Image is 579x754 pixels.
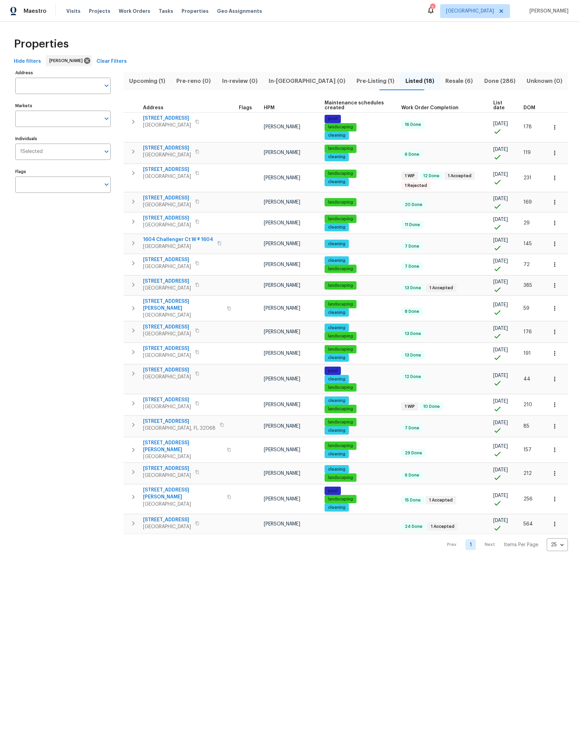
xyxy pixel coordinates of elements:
[325,355,348,361] span: cleaning
[143,285,191,292] span: [GEOGRAPHIC_DATA]
[523,377,530,382] span: 44
[430,4,435,11] div: 7
[143,152,191,158] span: [GEOGRAPHIC_DATA]
[493,238,508,243] span: [DATE]
[239,105,252,110] span: Flags
[264,497,300,502] span: [PERSON_NAME]
[493,493,508,498] span: [DATE]
[143,236,213,243] span: 1604 Challenger Ct W # 1604
[493,259,508,264] span: [DATE]
[523,471,532,476] span: 212
[143,331,191,337] span: [GEOGRAPHIC_DATA]
[325,376,348,382] span: cleaning
[523,329,532,334] span: 176
[15,137,111,141] label: Individuals
[523,402,532,407] span: 210
[102,114,111,123] button: Open
[547,536,568,554] div: 25
[264,200,300,205] span: [PERSON_NAME]
[325,419,356,425] span: landscaping
[523,125,532,129] span: 178
[102,180,111,189] button: Open
[325,301,356,307] span: landscaping
[493,399,508,404] span: [DATE]
[402,404,418,410] span: 1 WIP
[325,451,348,457] span: cleaning
[426,497,455,503] span: 1 Accepted
[325,346,356,352] span: landscaping
[325,505,348,511] span: cleaning
[402,173,418,179] span: 1 WIP
[402,472,422,478] span: 6 Done
[325,132,348,138] span: cleaning
[402,309,422,315] span: 8 Done
[11,55,44,68] button: Hide filters
[420,173,442,179] span: 12 Done
[325,406,356,412] span: landscaping
[493,280,508,284] span: [DATE]
[182,8,209,15] span: Properties
[420,404,443,410] span: 10 Done
[465,539,476,550] a: Goto page 1
[325,488,340,494] span: pool
[493,518,508,523] span: [DATE]
[427,285,456,291] span: 1 Accepted
[402,222,423,228] span: 11 Done
[402,352,424,358] span: 13 Done
[264,377,300,382] span: [PERSON_NAME]
[143,243,213,250] span: [GEOGRAPHIC_DATA]
[325,241,348,247] span: cleaning
[143,523,191,530] span: [GEOGRAPHIC_DATA]
[264,306,300,311] span: [PERSON_NAME]
[143,425,216,432] span: [GEOGRAPHIC_DATA], FL 32068
[404,76,436,86] span: Listed (18)
[504,541,538,548] p: Items Per Page
[325,179,348,185] span: cleaning
[264,402,300,407] span: [PERSON_NAME]
[89,8,110,15] span: Projects
[523,200,532,205] span: 169
[493,217,508,222] span: [DATE]
[325,224,348,230] span: cleaning
[493,373,508,378] span: [DATE]
[325,325,348,331] span: cleaning
[355,76,396,86] span: Pre-Listing (1)
[493,444,508,449] span: [DATE]
[143,173,191,180] span: [GEOGRAPHIC_DATA]
[325,466,348,472] span: cleaning
[15,104,111,108] label: Markets
[428,524,457,530] span: 1 Accepted
[264,447,300,452] span: [PERSON_NAME]
[264,175,300,180] span: [PERSON_NAME]
[446,8,494,15] span: [GEOGRAPHIC_DATA]
[493,101,512,110] span: List date
[15,71,111,75] label: Address
[143,145,191,152] span: [STREET_ADDRESS]
[14,57,41,66] span: Hide filters
[523,447,531,452] span: 157
[325,101,389,110] span: Maintenance schedules created
[217,8,262,15] span: Geo Assignments
[264,125,300,129] span: [PERSON_NAME]
[325,333,356,339] span: landscaping
[143,115,191,122] span: [STREET_ADDRESS]
[325,199,356,205] span: landscaping
[483,76,517,86] span: Done (286)
[493,172,508,177] span: [DATE]
[175,76,212,86] span: Pre-reno (0)
[143,256,191,263] span: [STREET_ADDRESS]
[143,403,191,410] span: [GEOGRAPHIC_DATA]
[402,122,424,128] span: 16 Done
[325,154,348,160] span: cleaning
[264,329,300,334] span: [PERSON_NAME]
[143,453,223,460] span: [GEOGRAPHIC_DATA]
[493,348,508,352] span: [DATE]
[402,450,425,456] span: 29 Done
[143,465,191,472] span: [STREET_ADDRESS]
[402,152,422,157] span: 6 Done
[325,216,356,222] span: landscaping
[325,283,356,289] span: landscaping
[402,497,423,503] span: 15 Done
[143,352,191,359] span: [GEOGRAPHIC_DATA]
[402,331,424,337] span: 13 Done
